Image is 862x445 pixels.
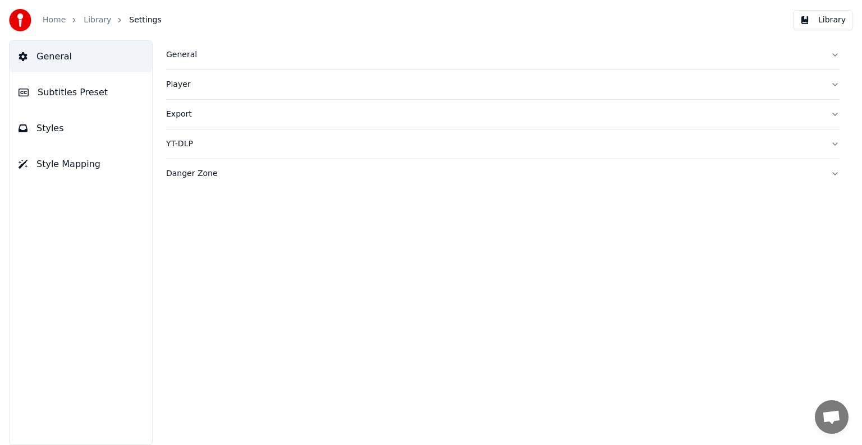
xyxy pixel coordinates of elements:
[43,15,66,26] a: Home
[36,122,64,135] span: Styles
[129,15,161,26] span: Settings
[166,100,840,129] button: Export
[38,86,108,99] span: Subtitles Preset
[166,159,840,188] button: Danger Zone
[166,79,822,90] div: Player
[166,109,822,120] div: Export
[9,9,31,31] img: youka
[43,15,162,26] nav: breadcrumb
[793,10,853,30] button: Library
[166,40,840,69] button: General
[166,138,822,150] div: YT-DLP
[10,149,152,180] button: Style Mapping
[10,113,152,144] button: Styles
[166,168,822,179] div: Danger Zone
[815,400,849,434] a: Open chat
[166,129,840,159] button: YT-DLP
[36,50,72,63] span: General
[166,70,840,99] button: Player
[166,49,822,61] div: General
[10,41,152,72] button: General
[36,157,100,171] span: Style Mapping
[10,77,152,108] button: Subtitles Preset
[84,15,111,26] a: Library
